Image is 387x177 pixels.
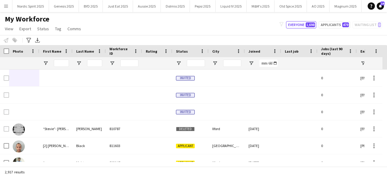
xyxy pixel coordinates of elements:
[73,137,106,154] div: Black
[286,21,316,28] button: Everyone1,698
[39,154,73,171] div: Aagam
[176,93,195,97] span: Invited
[176,144,195,148] span: Applicant
[176,76,195,80] span: Invited
[79,0,103,12] button: BYD 2025
[319,21,350,28] button: Applicants479
[106,137,142,154] div: 811603
[133,0,161,12] button: Aussie 2025
[247,0,275,12] button: M&M's 2025
[187,60,205,67] input: Status Filter Input
[53,25,64,33] a: Tag
[317,154,357,171] div: 0
[245,137,281,154] div: [DATE]
[209,120,245,137] div: Ilford
[13,49,23,54] span: Photo
[109,47,131,56] span: Workforce ID
[245,120,281,137] div: [DATE]
[342,22,349,27] span: 479
[216,0,247,12] button: Liquid IV 2025
[161,0,190,12] button: Dolmio 2025
[249,61,254,66] button: Open Filter Menu
[39,137,73,154] div: [2] [PERSON_NAME]
[13,123,25,136] img: “Stevie”- Marie Ansell
[5,15,49,24] span: My Workforce
[285,49,298,54] span: Last job
[73,154,106,171] div: Mehta
[377,2,384,10] a: 14
[106,154,142,171] div: 812145
[321,47,346,56] span: Jobs (last 90 days)
[76,61,82,66] button: Open Filter Menu
[223,60,241,67] input: City Filter Input
[87,60,102,67] input: Last Name Filter Input
[259,60,278,67] input: Joined Filter Input
[360,61,366,66] button: Open Filter Menu
[65,25,83,33] a: Comms
[4,126,9,132] input: Row Selection is disabled for this row (unchecked)
[360,49,370,54] span: Email
[317,87,357,103] div: 0
[120,60,138,67] input: Workforce ID Filter Input
[317,70,357,86] div: 0
[275,0,307,12] button: Old Spice 2025
[5,26,13,31] span: View
[103,0,133,12] button: Just Eat 2025
[17,25,34,33] a: Export
[67,26,81,31] span: Comms
[176,61,181,66] button: Open Filter Menu
[12,0,49,12] button: Nordic Spirit 2025
[106,120,142,137] div: 810787
[146,49,157,54] span: Rating
[2,25,16,33] a: View
[306,22,315,27] span: 1,698
[35,25,51,33] a: Status
[212,61,218,66] button: Open Filter Menu
[330,0,362,12] button: Magnum 2025
[176,161,195,165] span: Applicant
[317,137,357,154] div: 0
[209,137,245,154] div: [GEOGRAPHIC_DATA]
[4,109,9,115] input: Row Selection is disabled for this row (unchecked)
[43,49,61,54] span: First Name
[4,92,9,98] input: Row Selection is disabled for this row (unchecked)
[54,60,69,67] input: First Name Filter Input
[176,127,195,131] span: Deleted
[212,49,219,54] span: City
[307,0,330,12] button: AO 2025
[34,37,41,44] app-action-btn: Export XLSX
[37,26,49,31] span: Status
[380,2,385,5] span: 14
[76,49,94,54] span: Last Name
[39,120,73,137] div: “Stevie”- [PERSON_NAME]
[109,61,115,66] button: Open Filter Menu
[13,140,25,152] img: [2] Bradley Black
[49,0,79,12] button: Genesis 2025
[55,26,61,31] span: Tag
[317,103,357,120] div: 0
[190,0,216,12] button: Pepsi 2025
[25,37,32,44] app-action-btn: Advanced filters
[176,110,195,114] span: Invited
[73,120,106,137] div: [PERSON_NAME]
[176,49,188,54] span: Status
[245,154,281,171] div: [DATE]
[317,120,357,137] div: 0
[13,157,25,169] img: Aagam Mehta
[43,61,48,66] button: Open Filter Menu
[209,154,245,171] div: Ilford
[19,26,31,31] span: Export
[249,49,260,54] span: Joined
[4,75,9,81] input: Row Selection is disabled for this row (unchecked)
